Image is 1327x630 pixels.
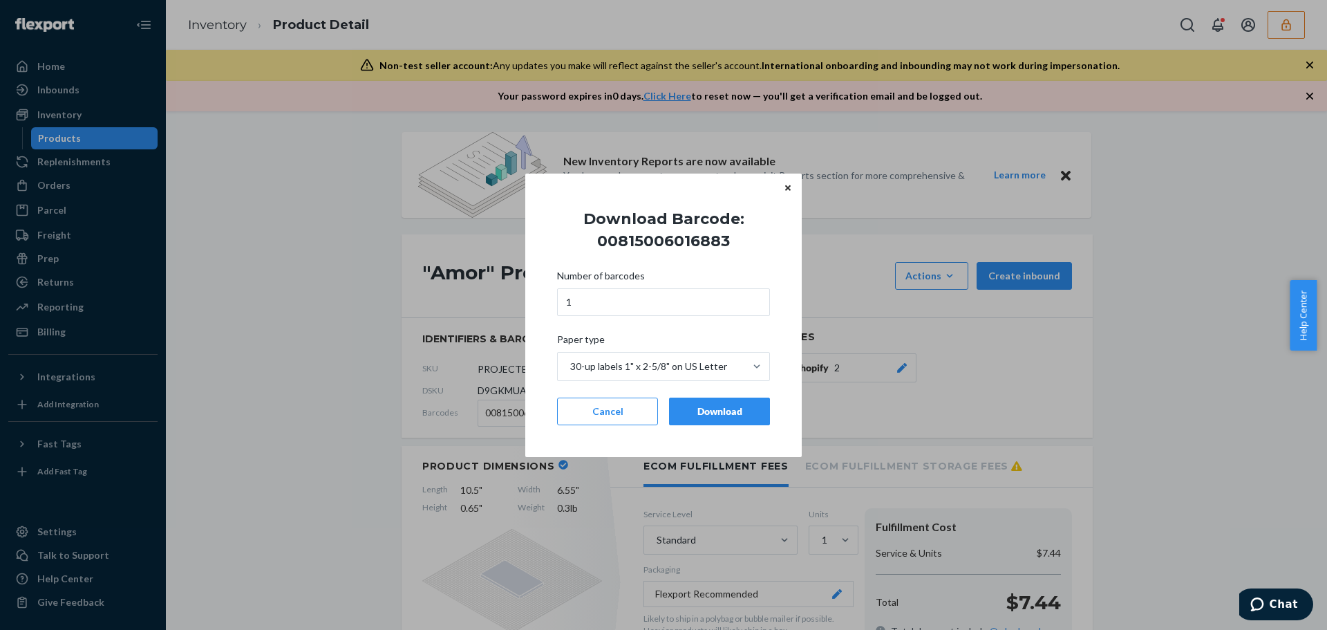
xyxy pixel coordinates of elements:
[569,360,570,373] input: Paper type30-up labels 1" x 2-5/8" on US Letter
[570,360,727,373] div: 30-up labels 1" x 2-5/8" on US Letter
[557,398,658,425] button: Cancel
[546,208,781,252] h1: Download Barcode: 00815006016883
[557,333,605,352] span: Paper type
[557,288,770,316] input: Number of barcodes
[781,180,795,196] button: Close
[669,398,770,425] button: Download
[30,10,59,22] span: Chat
[681,405,758,418] div: Download
[557,269,645,288] span: Number of barcodes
